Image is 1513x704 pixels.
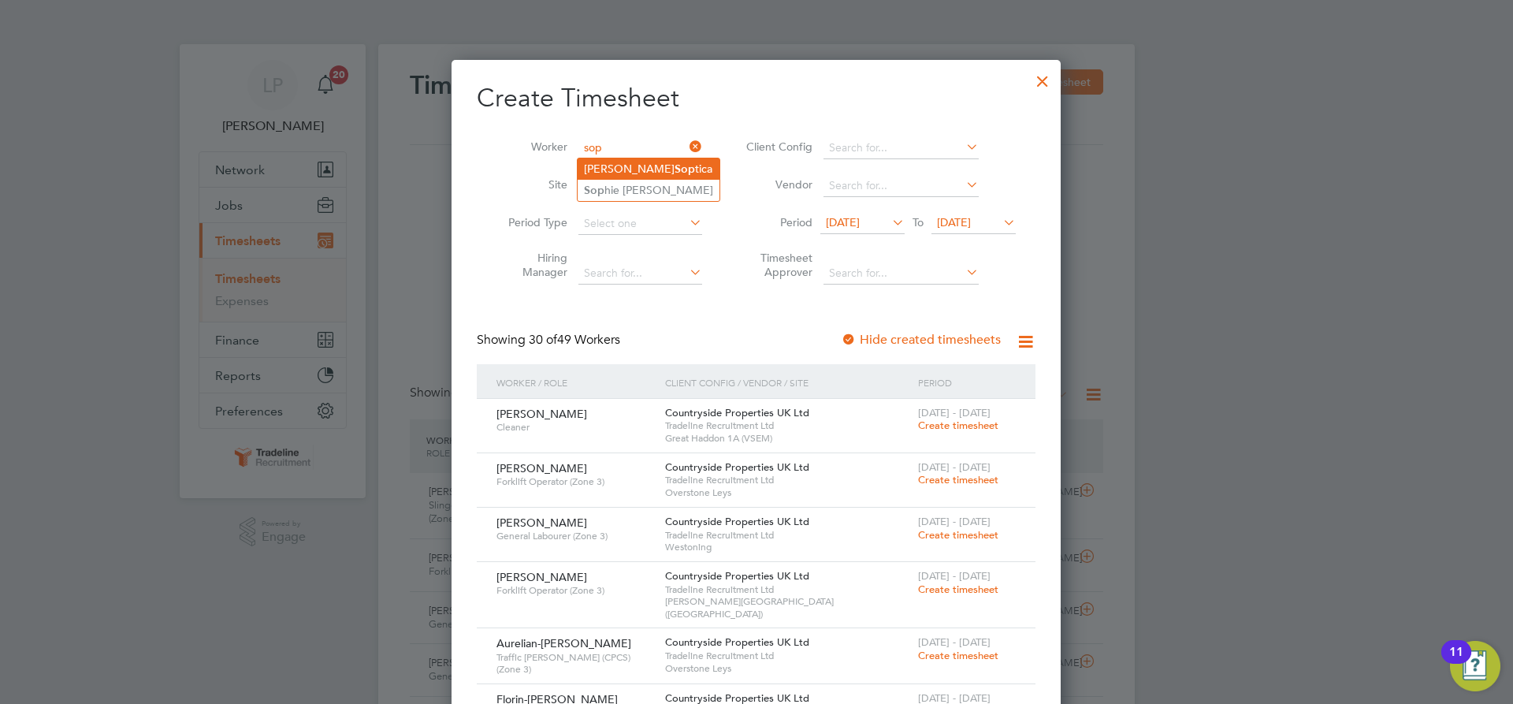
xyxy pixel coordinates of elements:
span: Great Haddon 1A (VSEM) [665,432,910,445]
label: Hiring Manager [496,251,567,279]
b: Sop [584,184,604,197]
span: [PERSON_NAME][GEOGRAPHIC_DATA] ([GEOGRAPHIC_DATA]) [665,595,910,620]
span: Create timesheet [918,473,998,486]
span: 30 of [529,332,557,348]
label: Timesheet Approver [742,251,812,279]
span: Overstone Leys [665,662,910,675]
span: Westoning [665,541,910,553]
label: Vendor [742,177,812,192]
div: 11 [1449,652,1463,672]
span: Tradeline Recruitment Ltd [665,529,910,542]
div: Showing [477,332,623,348]
span: [PERSON_NAME] [496,570,587,584]
input: Select one [578,213,702,235]
span: Create timesheet [918,419,998,432]
input: Search for... [823,175,979,197]
span: Forklift Operator (Zone 3) [496,584,653,597]
label: Period Type [496,215,567,229]
span: Aurelian-[PERSON_NAME] [496,636,631,650]
span: [DATE] - [DATE] [918,635,991,649]
span: [DATE] [826,215,860,229]
span: Countryside Properties UK Ltd [665,406,809,419]
span: Tradeline Recruitment Ltd [665,650,910,662]
label: Client Config [742,140,812,154]
label: Hide created timesheets [841,332,1001,348]
li: hie [PERSON_NAME] [578,180,719,201]
span: To [908,212,928,233]
span: [DATE] - [DATE] [918,569,991,583]
span: [PERSON_NAME] [496,461,587,475]
div: Period [914,364,1020,400]
span: Overstone Leys [665,486,910,499]
span: 49 Workers [529,332,620,348]
span: [DATE] - [DATE] [918,406,991,419]
span: Countryside Properties UK Ltd [665,635,809,649]
span: [DATE] - [DATE] [918,460,991,474]
span: General Labourer (Zone 3) [496,530,653,542]
input: Search for... [578,263,702,285]
span: Tradeline Recruitment Ltd [665,419,910,432]
span: [DATE] [937,215,971,229]
span: Tradeline Recruitment Ltd [665,583,910,596]
button: Open Resource Center, 11 new notifications [1450,641,1500,691]
span: Cleaner [496,421,653,434]
span: Countryside Properties UK Ltd [665,515,809,528]
label: Site [496,177,567,192]
span: Tradeline Recruitment Ltd [665,474,910,486]
b: Sop [675,162,695,176]
span: Create timesheet [918,528,998,542]
label: Worker [496,140,567,154]
span: [DATE] - [DATE] [918,515,991,528]
span: Countryside Properties UK Ltd [665,460,809,474]
h2: Create Timesheet [477,82,1035,115]
div: Client Config / Vendor / Site [661,364,914,400]
li: [PERSON_NAME] tica [578,158,719,180]
span: [PERSON_NAME] [496,407,587,421]
span: [PERSON_NAME] [496,516,587,530]
label: Period [742,215,812,229]
span: Create timesheet [918,583,998,596]
span: Countryside Properties UK Ltd [665,569,809,583]
span: Forklift Operator (Zone 3) [496,475,653,488]
input: Search for... [823,263,979,285]
input: Search for... [578,137,702,159]
div: Worker / Role [493,364,661,400]
span: Traffic [PERSON_NAME] (CPCS) (Zone 3) [496,651,653,676]
input: Search for... [823,137,979,159]
span: Create timesheet [918,649,998,662]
